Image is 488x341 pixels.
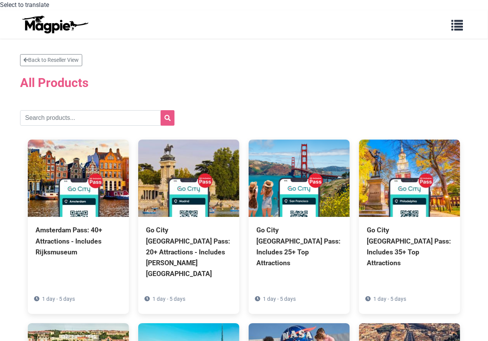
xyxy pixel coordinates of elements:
div: Amsterdam Pass: 40+ Attractions - Includes Rijksmuseum [36,225,121,257]
img: logo-ab69f6fb50320c5b225c76a69d11143b.png [20,15,90,34]
a: Go City [GEOGRAPHIC_DATA] Pass: Includes 35+ Top Attractions 1 day - 5 days [359,140,460,303]
span: 1 day - 5 days [152,296,185,302]
input: Search products... [20,110,175,126]
img: Go City San Francisco Pass: Includes 25+ Top Attractions [249,140,350,217]
div: Go City [GEOGRAPHIC_DATA] Pass: 20+ Attractions - Includes [PERSON_NAME][GEOGRAPHIC_DATA] [146,225,232,279]
span: 1 day - 5 days [42,296,75,302]
span: 1 day - 5 days [263,296,296,302]
h2: All Products [20,71,468,95]
img: Amsterdam Pass: 40+ Attractions - Includes Rijksmuseum [28,140,129,217]
a: Amsterdam Pass: 40+ Attractions - Includes Rijksmuseum 1 day - 5 days [28,140,129,292]
img: Go City Madrid Pass: 20+ Attractions - Includes Prado Museum [138,140,239,217]
div: Go City [GEOGRAPHIC_DATA] Pass: Includes 35+ Top Attractions [367,225,452,268]
a: Go City [GEOGRAPHIC_DATA] Pass: 20+ Attractions - Includes [PERSON_NAME][GEOGRAPHIC_DATA] 1 day -... [138,140,239,314]
img: Go City Philadelphia Pass: Includes 35+ Top Attractions [359,140,460,217]
a: Go City [GEOGRAPHIC_DATA] Pass: Includes 25+ Top Attractions 1 day - 5 days [249,140,350,303]
div: Go City [GEOGRAPHIC_DATA] Pass: Includes 25+ Top Attractions [256,225,342,268]
span: 1 day - 5 days [373,296,406,302]
a: Back to Reseller View [20,54,82,66]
